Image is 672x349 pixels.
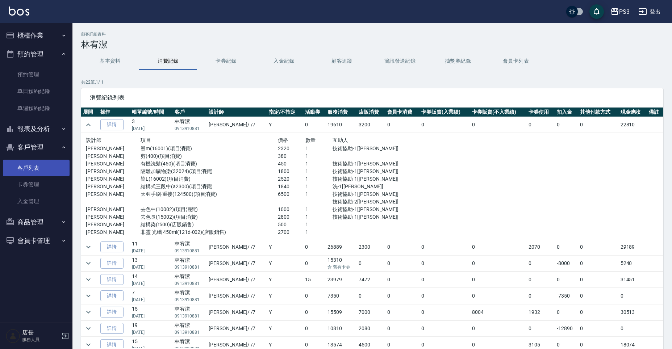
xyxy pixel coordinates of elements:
button: expand row [83,323,94,334]
a: 單日預約紀錄 [3,83,70,100]
td: 0 [578,320,618,336]
td: 22810 [619,117,647,133]
td: 7350 [326,288,357,304]
th: 帳單編號/時間 [130,108,172,117]
td: Y [267,117,304,133]
td: 3200 [357,117,385,133]
a: 詳情 [100,258,124,269]
td: [PERSON_NAME] / /7 [207,117,267,133]
p: 燙m(16001)(項目消費) [141,145,277,152]
td: Y [267,255,304,271]
div: PS3 [619,7,630,16]
button: 顧客追蹤 [313,52,371,70]
p: 2700 [278,228,305,236]
td: 0 [527,320,555,336]
p: 染L(16002)(項目消費) [141,175,277,183]
a: 單週預約紀錄 [3,100,70,117]
td: 1932 [527,304,555,320]
p: 6500 [278,190,305,198]
td: [PERSON_NAME] / /7 [207,320,267,336]
td: Y [267,288,304,304]
td: 0 [527,288,555,304]
p: 1800 [278,168,305,175]
p: [PERSON_NAME] [86,213,141,221]
td: 0 [527,255,555,271]
p: 非靈 光纖 450ml(121d-002)(店販銷售) [141,228,277,236]
p: 剪(400)(項目消費) [141,152,277,160]
p: 0913910881 [175,248,205,254]
p: 1 [305,160,333,168]
span: 價格 [278,137,288,143]
th: 卡券販賣(入業績) [420,108,470,117]
img: Logo [9,7,29,16]
p: [DATE] [132,280,171,287]
td: 0 [420,304,470,320]
td: 0 [420,288,470,304]
p: 技術協助-1[[PERSON_NAME]] [333,145,415,152]
td: 0 [470,288,527,304]
td: 15509 [326,304,357,320]
th: 扣入金 [555,108,578,117]
p: 0913910881 [175,313,205,319]
span: 消費紀錄列表 [90,94,655,101]
td: [PERSON_NAME] / /7 [207,304,267,320]
p: [PERSON_NAME] [86,175,141,183]
td: 0 [385,239,420,255]
td: -8000 [555,255,578,271]
td: 14 [130,272,172,287]
p: 有機洗髮(450)(項目消費) [141,160,277,168]
td: 0 [385,288,420,304]
th: 現金應收 [619,108,647,117]
p: 技術協助-2[[PERSON_NAME]] [333,198,415,206]
td: 0 [578,255,618,271]
td: 0 [385,320,420,336]
td: 0 [385,272,420,287]
td: 0 [303,288,326,304]
td: 26889 [326,239,357,255]
button: expand row [83,258,94,269]
p: 去色長(15002)(項目消費) [141,213,277,221]
td: 2080 [357,320,385,336]
p: 0913910881 [175,280,205,287]
p: 1840 [278,183,305,190]
td: 19610 [326,117,357,133]
td: 0 [303,239,326,255]
th: 客戶 [173,108,207,117]
th: 卡券使用 [527,108,555,117]
td: -7350 [555,288,578,304]
td: 3 [130,117,172,133]
td: [PERSON_NAME] / /7 [207,272,267,287]
p: 2520 [278,175,305,183]
th: 卡券販賣(不入業績) [470,108,527,117]
p: 0913910881 [175,264,205,270]
td: 0 [303,255,326,271]
td: 8004 [470,304,527,320]
p: 2320 [278,145,305,152]
button: 預約管理 [3,45,70,64]
td: 0 [385,117,420,133]
td: 0 [578,304,618,320]
p: 技術協助-1[[PERSON_NAME]] [333,190,415,198]
td: 0 [470,320,527,336]
p: [PERSON_NAME] [86,190,141,198]
button: 櫃檯作業 [3,26,70,45]
button: expand row [83,241,94,252]
p: 450 [278,160,305,168]
p: [PERSON_NAME] [86,152,141,160]
td: 13 [130,255,172,271]
p: 洗-1[[PERSON_NAME]] [333,183,415,190]
button: 會員卡列表 [487,52,545,70]
td: 林宥潔 [173,320,207,336]
p: 1 [305,221,333,228]
p: [DATE] [132,125,171,132]
td: 林宥潔 [173,288,207,304]
td: 7000 [357,304,385,320]
td: 7472 [357,272,385,287]
a: 入金管理 [3,193,70,210]
button: 入金紀錄 [255,52,313,70]
p: 技術協助-1[[PERSON_NAME]] [333,160,415,168]
td: 0 [470,117,527,133]
td: 0 [357,255,385,271]
th: 操作 [99,108,130,117]
p: 技術協助-1[[PERSON_NAME]] [333,206,415,213]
